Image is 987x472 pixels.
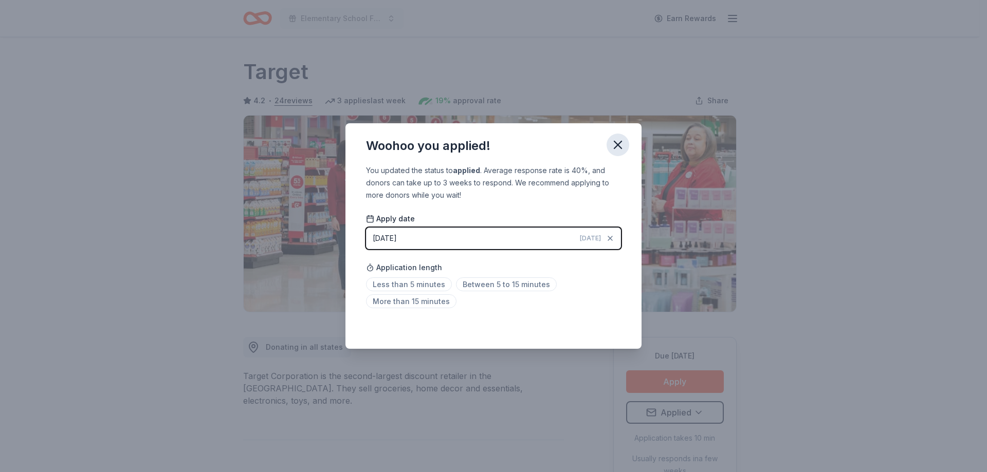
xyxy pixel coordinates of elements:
span: More than 15 minutes [366,294,456,308]
button: [DATE][DATE] [366,228,621,249]
span: Application length [366,261,442,274]
span: Between 5 to 15 minutes [456,277,557,291]
span: [DATE] [580,234,601,242]
div: You updated the status to . Average response rate is 40%, and donors can take up to 3 weeks to re... [366,164,621,201]
b: applied [453,166,480,175]
span: Apply date [366,214,415,224]
div: [DATE] [373,232,397,244]
span: Less than 5 minutes [366,277,452,291]
div: Woohoo you applied! [366,138,490,154]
